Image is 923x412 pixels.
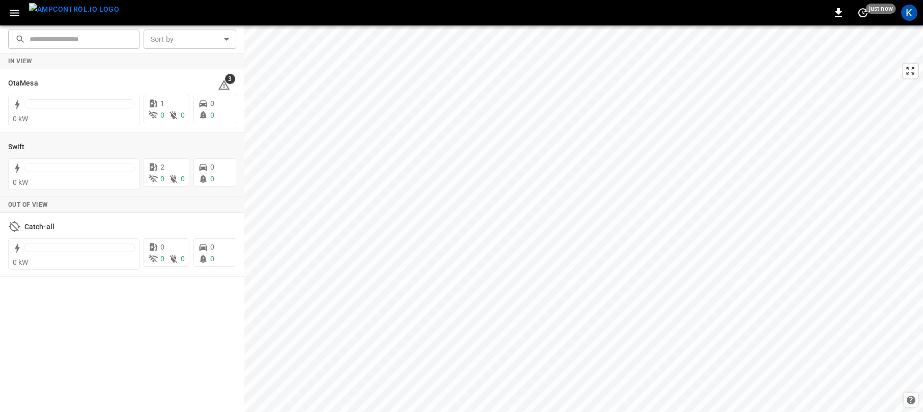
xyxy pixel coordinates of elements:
h6: Swift [8,142,25,153]
strong: In View [8,58,33,65]
canvas: Map [244,25,923,412]
h6: Catch-all [24,222,54,233]
span: 0 [160,255,164,263]
span: 0 [181,175,185,183]
img: ampcontrol.io logo [29,3,119,16]
span: 3 [225,74,235,84]
span: 0 kW [13,115,29,123]
strong: Out of View [8,201,48,208]
span: just now [866,4,896,14]
span: 0 [160,243,164,251]
span: 0 [181,255,185,263]
span: 0 kW [13,258,29,266]
span: 0 [210,163,214,171]
span: 0 [210,175,214,183]
span: 0 [181,111,185,119]
span: 0 [210,99,214,107]
span: 0 [210,255,214,263]
div: profile-icon [901,5,917,21]
span: 1 [160,99,164,107]
span: 0 kW [13,178,29,186]
span: 0 [160,175,164,183]
span: 2 [160,163,164,171]
span: 0 [210,111,214,119]
span: 0 [210,243,214,251]
span: 0 [160,111,164,119]
button: set refresh interval [855,5,871,21]
h6: OtaMesa [8,78,38,89]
